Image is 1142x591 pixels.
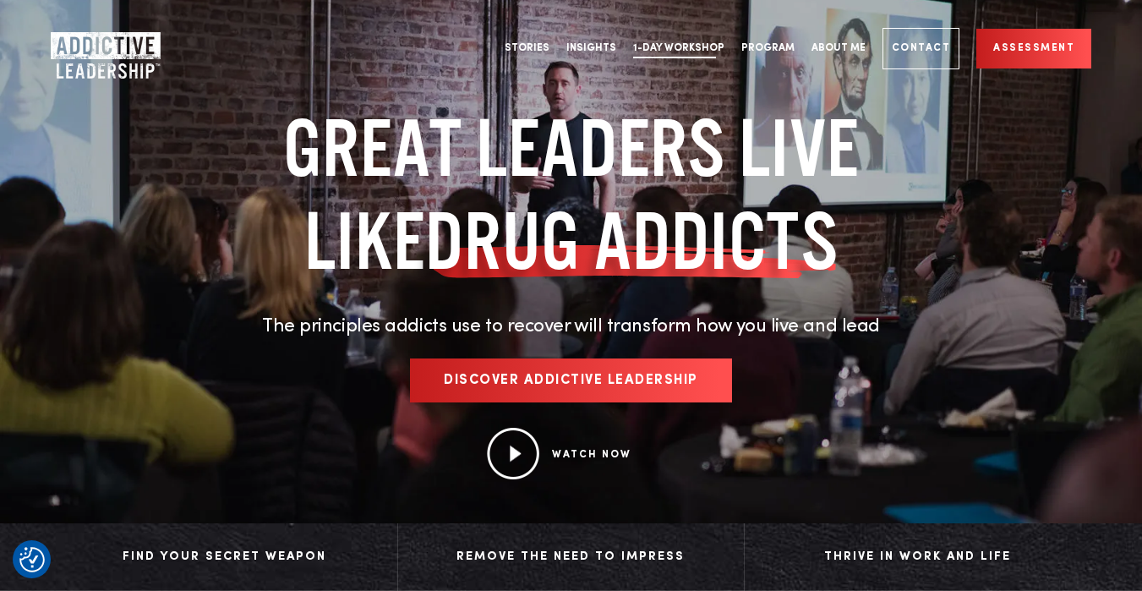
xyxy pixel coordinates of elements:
a: Insights [558,17,625,80]
a: Contact [882,28,960,69]
a: Discover Addictive Leadership [410,358,732,402]
span: The principles addicts use to recover will transform how you live and lead [262,317,880,336]
a: Home [51,32,152,66]
a: Privacy Policy [276,194,349,208]
span: Discover Addictive Leadership [444,374,698,387]
span: DRUG ADDICTS [425,194,839,287]
img: Revisit consent button [19,547,45,572]
a: Assessment [976,29,1091,68]
h1: GREAT LEADERS LIVE LIKE [178,101,964,287]
a: Program [733,17,803,80]
a: Stories [496,17,558,80]
div: Remove The Need to Impress [415,544,727,570]
div: Thrive in Work and Life [762,544,1074,570]
div: Find Your Secret Weapon [68,544,380,570]
button: Consent Preferences [19,547,45,572]
a: WATCH NOW [552,450,631,460]
span: First name [338,2,390,14]
a: About Me [803,17,874,80]
a: 1-Day Workshop [625,17,733,80]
